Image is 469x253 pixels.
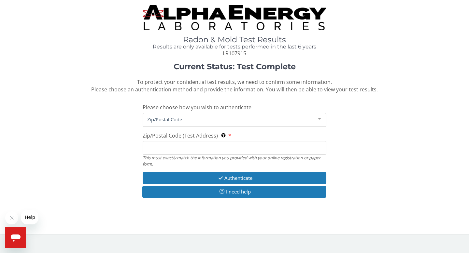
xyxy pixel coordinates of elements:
span: LR107915 [223,50,246,57]
h4: Results are only available for tests performed in the last 6 years [143,44,326,50]
iframe: Button to launch messaging window [5,227,26,248]
iframe: Close message [5,211,18,224]
span: Zip/Postal Code [146,116,313,123]
iframe: Message from company [21,210,38,224]
img: TightCrop.jpg [143,5,326,30]
h1: Radon & Mold Test Results [143,35,326,44]
span: Zip/Postal Code (Test Address) [143,132,218,139]
div: This must exactly match the information you provided with your online registration or paper form. [143,155,326,167]
button: Authenticate [143,172,326,184]
span: Please choose how you wish to authenticate [143,104,251,111]
strong: Current Status: Test Complete [174,62,296,71]
button: I need help [142,186,326,198]
span: To protect your confidential test results, we need to confirm some information. Please choose an ... [91,78,378,93]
